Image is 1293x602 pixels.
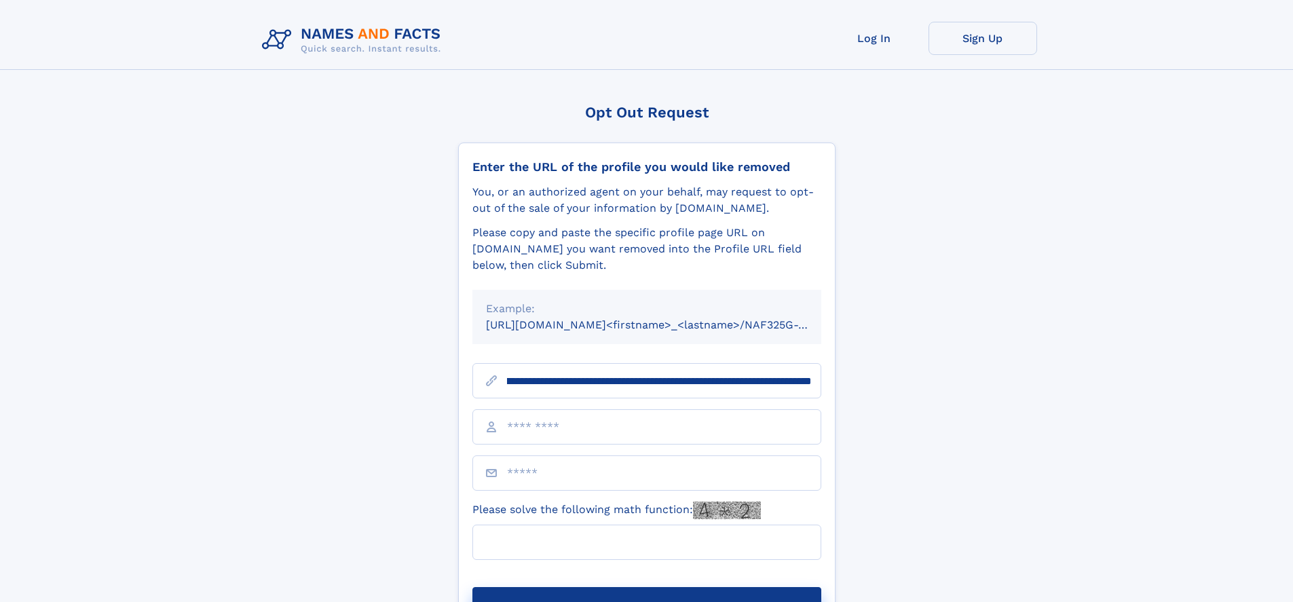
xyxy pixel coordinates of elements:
[929,22,1037,55] a: Sign Up
[472,184,821,217] div: You, or an authorized agent on your behalf, may request to opt-out of the sale of your informatio...
[472,225,821,274] div: Please copy and paste the specific profile page URL on [DOMAIN_NAME] you want removed into the Pr...
[472,502,761,519] label: Please solve the following math function:
[486,318,847,331] small: [URL][DOMAIN_NAME]<firstname>_<lastname>/NAF325G-xxxxxxxx
[820,22,929,55] a: Log In
[257,22,452,58] img: Logo Names and Facts
[458,104,836,121] div: Opt Out Request
[486,301,808,317] div: Example:
[472,159,821,174] div: Enter the URL of the profile you would like removed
